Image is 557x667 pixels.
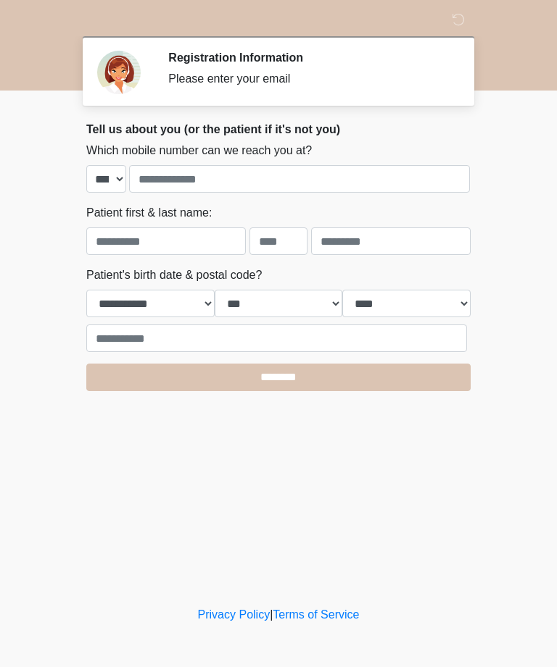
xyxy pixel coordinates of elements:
img: Agent Avatar [97,51,141,94]
a: Terms of Service [273,608,359,621]
h2: Tell us about you (or the patient if it's not you) [86,122,471,136]
label: Which mobile number can we reach you at? [86,142,312,159]
h2: Registration Information [168,51,449,64]
div: Please enter your email [168,70,449,88]
label: Patient's birth date & postal code? [86,267,262,284]
img: Sm Skin La Laser Logo [72,11,91,29]
a: | [270,608,273,621]
label: Patient first & last name: [86,204,212,222]
a: Privacy Policy [198,608,271,621]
